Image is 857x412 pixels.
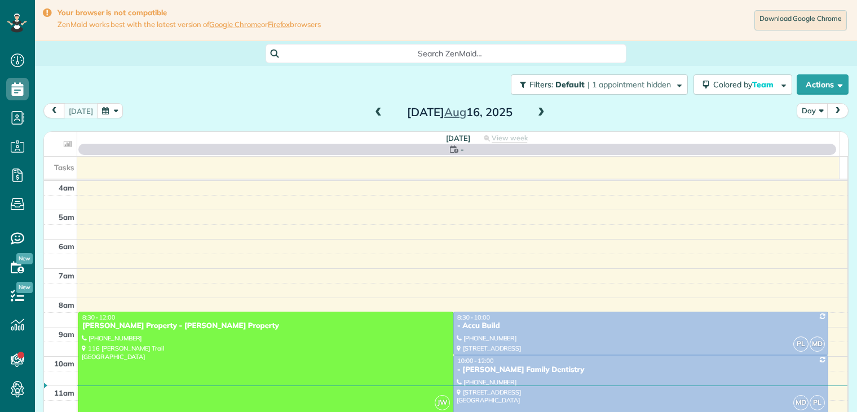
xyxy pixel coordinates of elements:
span: [DATE] [446,134,470,143]
span: 6am [59,242,74,251]
span: 10:00 - 12:00 [457,357,494,365]
span: 4am [59,183,74,192]
button: Actions [797,74,849,95]
span: 10am [54,359,74,368]
div: - Accu Build [457,321,825,331]
span: JW [435,395,450,410]
strong: Your browser is not compatible [58,8,321,17]
span: 5am [59,212,74,221]
span: PL [793,336,809,352]
span: 8:30 - 12:00 [82,313,115,321]
button: Day [797,103,828,118]
span: MD [793,395,809,410]
a: Firefox [268,20,290,29]
span: Colored by [713,79,778,90]
div: - [PERSON_NAME] Family Dentistry [457,365,825,375]
span: 7am [59,271,74,280]
span: Default [555,79,585,90]
span: | 1 appointment hidden [587,79,671,90]
span: 9am [59,330,74,339]
span: - [461,144,464,155]
span: 11am [54,388,74,397]
span: Team [752,79,775,90]
span: MD [810,336,825,352]
span: 8am [59,300,74,309]
span: ZenMaid works best with the latest version of or browsers [58,20,321,29]
span: New [16,282,33,293]
button: next [827,103,849,118]
button: [DATE] [64,103,98,118]
div: [PERSON_NAME] Property - [PERSON_NAME] Property [82,321,450,331]
button: Colored byTeam [693,74,792,95]
a: Download Google Chrome [754,10,847,30]
a: Google Chrome [209,20,261,29]
span: PL [810,395,825,410]
span: New [16,253,33,264]
span: Aug [444,105,466,119]
h2: [DATE] 16, 2025 [389,106,530,118]
span: View week [492,134,528,143]
span: Tasks [54,163,74,172]
button: prev [43,103,65,118]
a: Filters: Default | 1 appointment hidden [505,74,688,95]
span: 8:30 - 10:00 [457,313,490,321]
span: Filters: [529,79,553,90]
button: Filters: Default | 1 appointment hidden [511,74,688,95]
